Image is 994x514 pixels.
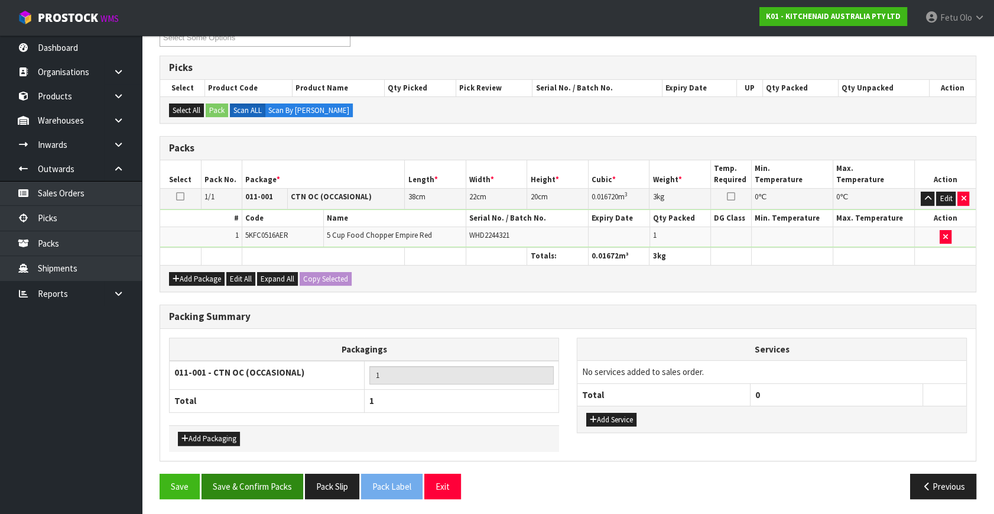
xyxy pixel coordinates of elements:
span: 1 [235,230,239,240]
th: Name [323,210,466,227]
span: 22 [469,192,476,202]
th: Product Code [205,80,293,96]
button: Previous [910,474,976,499]
button: Select All [169,104,204,118]
th: Width [466,160,527,188]
th: Temp. Required [710,160,751,188]
button: Pack [206,104,228,118]
button: Add Packaging [178,432,240,446]
th: Qty Picked [384,80,456,96]
button: Add Package [169,272,225,286]
small: WMS [100,13,119,24]
button: Exit [424,474,461,499]
span: 3 [652,251,657,261]
th: Action [915,210,976,227]
span: 0 [755,192,758,202]
td: ℃ [833,189,914,209]
th: Length [405,160,466,188]
td: m [588,189,649,209]
img: cube-alt.png [18,10,33,25]
button: Expand All [257,272,298,286]
span: 5KFC0516AER [245,230,288,240]
th: Total [170,390,365,412]
th: Totals: [527,248,589,265]
th: Total [577,383,750,406]
span: 1/1 [204,192,215,202]
span: 0 [755,389,760,400]
span: 0 [836,192,840,202]
th: Serial No. / Batch No. [532,80,662,96]
button: Edit All [226,272,255,286]
span: 1 [653,230,657,240]
th: Cubic [588,160,649,188]
span: 1 [369,395,374,406]
span: Pack [160,4,976,508]
th: Action [929,80,976,96]
th: Product Name [292,80,384,96]
h3: Picks [169,62,967,73]
th: Min. Temperature [751,160,833,188]
th: kg [649,248,711,265]
span: Olo [960,12,972,23]
th: Pack No. [201,160,242,188]
td: cm [405,189,466,209]
td: No services added to sales order. [577,361,966,383]
th: Qty Unpacked [838,80,929,96]
th: Package [242,160,405,188]
th: Services [577,338,966,361]
sup: 3 [625,190,628,198]
th: Qty Packed [762,80,838,96]
th: Max. Temperature [833,210,915,227]
td: cm [527,189,589,209]
th: DG Class [711,210,752,227]
strong: 011-001 - CTN OC (OCCASIONAL) [174,367,304,378]
label: Scan By [PERSON_NAME] [265,104,353,118]
h3: Packs [169,143,967,154]
strong: K01 - KITCHENAID AUSTRALIA PTY LTD [766,11,901,21]
button: Pack Slip [305,474,359,499]
strong: CTN OC (OCCASIONAL) [291,192,372,202]
th: Action [914,160,976,188]
th: Pick Review [456,80,532,96]
span: 5 Cup Food Chopper Empire Red [327,230,432,240]
th: # [160,210,242,227]
button: Add Service [586,413,636,427]
a: K01 - KITCHENAID AUSTRALIA PTY LTD [759,7,907,26]
th: m³ [588,248,649,265]
label: Scan ALL [230,104,265,118]
button: Save [160,474,200,499]
span: ProStock [38,10,98,25]
span: 0.01672 [592,251,619,261]
th: Max. Temperature [833,160,914,188]
th: Expiry Date [589,210,650,227]
button: Pack Label [361,474,423,499]
th: Qty Packed [649,210,711,227]
span: 3 [652,192,656,202]
button: Save & Confirm Packs [202,474,303,499]
th: Serial No. / Batch No. [466,210,589,227]
strong: 011-001 [245,192,273,202]
th: Code [242,210,323,227]
span: Fetu [940,12,958,23]
th: UP [737,80,763,96]
button: Copy Selected [300,272,352,286]
td: kg [649,189,711,209]
span: 20 [530,192,537,202]
th: Expiry Date [662,80,737,96]
h3: Packing Summary [169,311,967,322]
th: Min. Temperature [752,210,833,227]
th: Select [160,80,205,96]
td: cm [466,189,527,209]
span: Expand All [261,274,294,284]
span: WHD2244321 [469,230,509,240]
td: ℃ [751,189,833,209]
button: Edit [936,192,956,206]
th: Height [527,160,589,188]
span: 0.016720 [592,192,618,202]
span: 38 [408,192,415,202]
th: Select [160,160,201,188]
th: Weight [649,160,711,188]
th: Packagings [170,338,559,361]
